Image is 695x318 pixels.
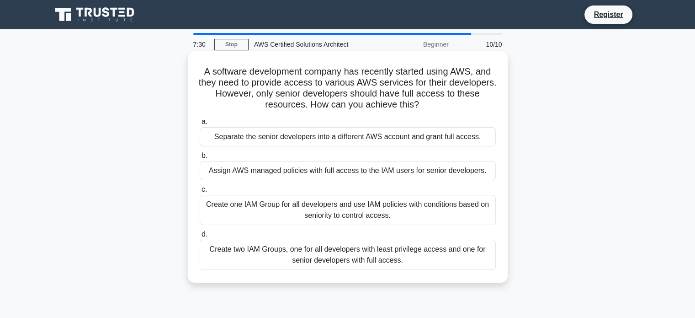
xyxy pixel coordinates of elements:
div: Separate the senior developers into a different AWS account and grant full access. [200,127,496,146]
span: c. [202,185,207,193]
div: Create two IAM Groups, one for all developers with least privilege access and one for senior deve... [200,240,496,270]
span: b. [202,151,207,159]
div: 7:30 [188,35,214,54]
span: d. [202,230,207,238]
div: 10/10 [454,35,508,54]
h5: A software development company has recently started using AWS, and they need to provide access to... [199,66,497,111]
div: AWS Certified Solutions Architect [249,35,374,54]
div: Beginner [374,35,454,54]
a: Stop [214,39,249,50]
a: Register [588,9,628,20]
div: Assign AWS managed policies with full access to the IAM users for senior developers. [200,161,496,180]
span: a. [202,118,207,125]
div: Create one IAM Group for all developers and use IAM policies with conditions based on seniority t... [200,195,496,225]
